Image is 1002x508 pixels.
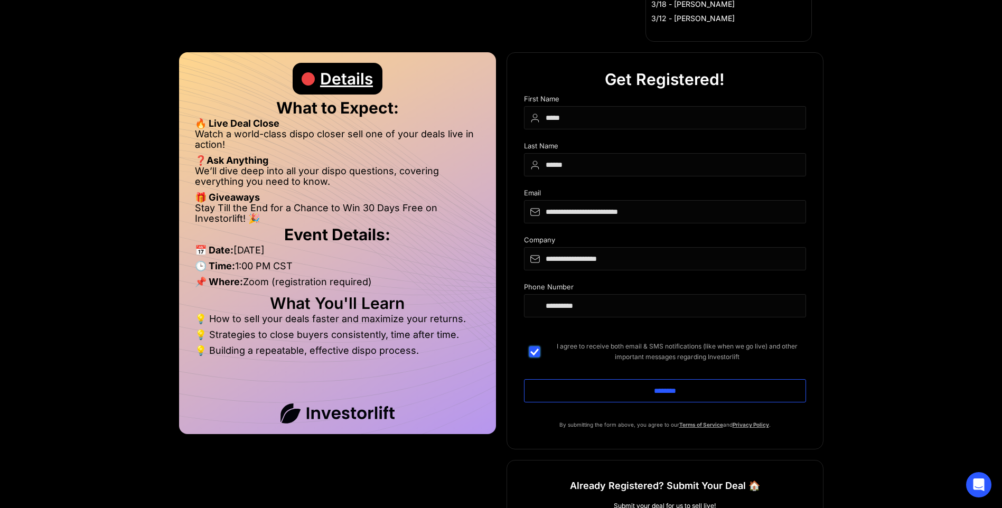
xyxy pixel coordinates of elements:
[195,277,480,293] li: Zoom (registration required)
[524,95,806,106] div: First Name
[570,476,760,495] h1: Already Registered? Submit Your Deal 🏠
[548,341,806,362] span: I agree to receive both email & SMS notifications (like when we go live) and other important mess...
[195,261,480,277] li: 1:00 PM CST
[195,118,279,129] strong: 🔥 Live Deal Close
[524,189,806,200] div: Email
[195,129,480,155] li: Watch a world-class dispo closer sell one of your deals live in action!
[524,419,806,430] p: By submitting the form above, you agree to our and .
[195,192,260,203] strong: 🎁 Giveaways
[195,260,235,271] strong: 🕒 Time:
[284,225,390,244] strong: Event Details:
[195,203,480,224] li: Stay Till the End for a Chance to Win 30 Days Free on Investorlift! 🎉
[195,155,268,166] strong: ❓Ask Anything
[524,142,806,153] div: Last Name
[195,245,480,261] li: [DATE]
[276,98,399,117] strong: What to Expect:
[733,421,769,428] a: Privacy Policy
[524,236,806,247] div: Company
[320,63,373,95] div: Details
[195,345,480,356] li: 💡 Building a repeatable, effective dispo process.
[195,276,243,287] strong: 📌 Where:
[195,330,480,345] li: 💡 Strategies to close buyers consistently, time after time.
[195,166,480,192] li: We’ll dive deep into all your dispo questions, covering everything you need to know.
[605,63,725,95] div: Get Registered!
[524,95,806,419] form: DIspo Day Main Form
[195,314,480,330] li: 💡 How to sell your deals faster and maximize your returns.
[679,421,723,428] a: Terms of Service
[195,298,480,308] h2: What You'll Learn
[966,472,991,497] div: Open Intercom Messenger
[524,283,806,294] div: Phone Number
[195,244,233,256] strong: 📅 Date:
